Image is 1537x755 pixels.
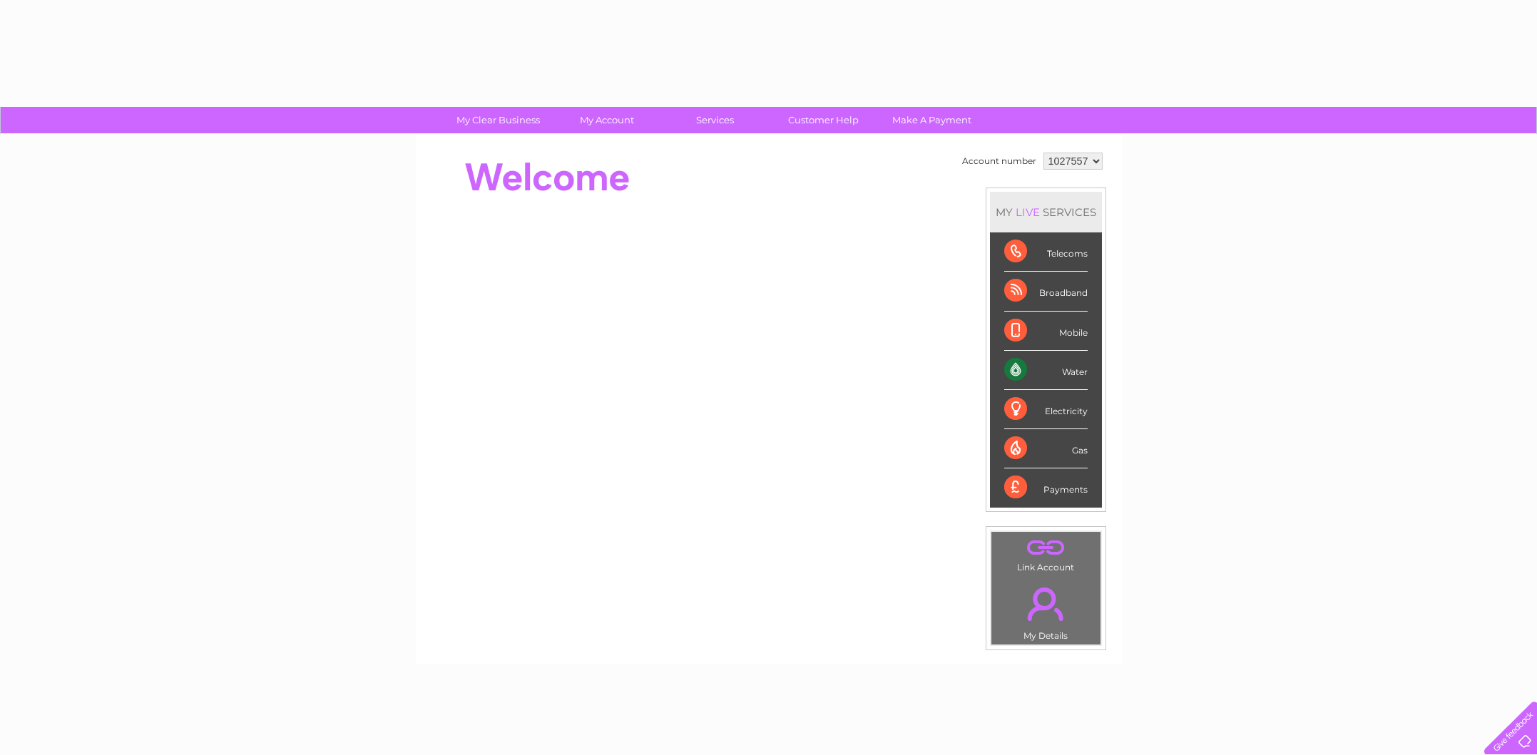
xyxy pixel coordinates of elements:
td: Link Account [991,531,1101,576]
div: LIVE [1013,205,1043,219]
a: Make A Payment [873,107,991,133]
div: Electricity [1004,390,1088,429]
div: Gas [1004,429,1088,468]
div: MY SERVICES [990,192,1102,232]
div: Broadband [1004,272,1088,311]
a: My Clear Business [439,107,557,133]
div: Mobile [1004,312,1088,351]
td: Account number [959,149,1040,173]
div: Water [1004,351,1088,390]
a: . [995,535,1097,560]
a: Customer Help [765,107,882,133]
a: . [995,579,1097,629]
a: Services [656,107,774,133]
a: My Account [548,107,665,133]
div: Payments [1004,468,1088,507]
td: My Details [991,575,1101,645]
div: Telecoms [1004,232,1088,272]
